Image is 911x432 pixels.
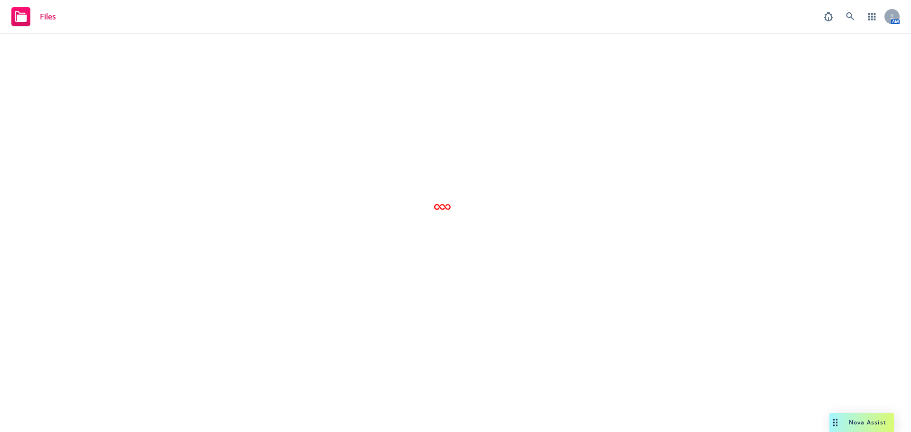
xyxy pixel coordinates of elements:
[829,413,894,432] button: Nova Assist
[829,413,841,432] div: Drag to move
[849,418,886,426] span: Nova Assist
[819,7,838,26] a: Report a Bug
[40,13,56,20] span: Files
[863,7,882,26] a: Switch app
[8,3,60,30] a: Files
[841,7,860,26] a: Search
